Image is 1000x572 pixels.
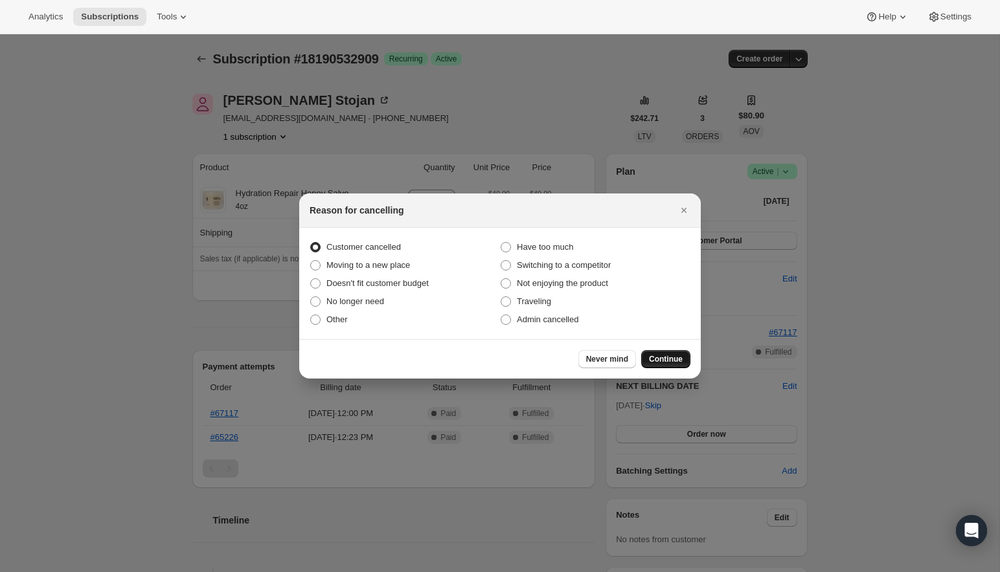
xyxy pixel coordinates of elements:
h2: Reason for cancelling [310,204,403,217]
button: Help [858,8,916,26]
span: No longer need [326,296,384,306]
span: Switching to a competitor [517,260,611,270]
button: Tools [149,8,198,26]
button: Close [675,201,693,219]
button: Settings [920,8,979,26]
button: Never mind [578,350,636,368]
span: Admin cancelled [517,314,578,324]
span: Not enjoying the product [517,278,608,288]
span: Tools [157,12,177,22]
span: Customer cancelled [326,242,401,252]
span: Moving to a new place [326,260,410,270]
span: Analytics [28,12,63,22]
span: Have too much [517,242,573,252]
button: Continue [641,350,690,368]
span: Other [326,314,348,324]
span: Subscriptions [81,12,139,22]
span: Help [878,12,896,22]
span: Settings [940,12,972,22]
span: Never mind [586,354,628,364]
span: Traveling [517,296,551,306]
button: Subscriptions [73,8,146,26]
div: Open Intercom Messenger [956,515,987,546]
button: Analytics [21,8,71,26]
span: Continue [649,354,683,364]
span: Doesn't fit customer budget [326,278,429,288]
